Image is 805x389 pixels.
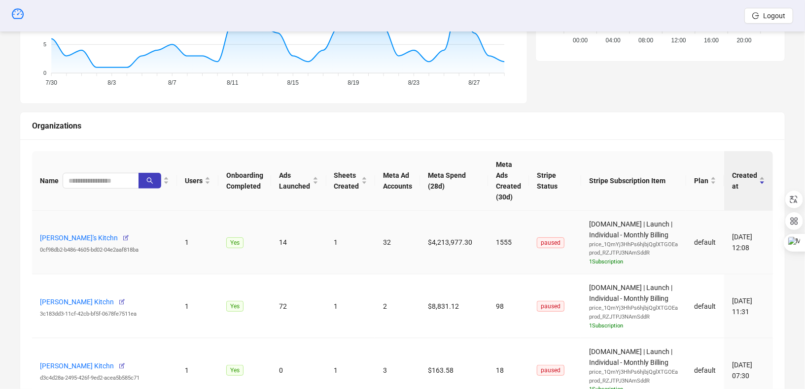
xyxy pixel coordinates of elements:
[279,170,310,192] span: Ads Launched
[383,301,412,312] div: 2
[383,365,412,376] div: 3
[40,298,114,306] a: [PERSON_NAME] Kitchn
[732,170,757,192] span: Created at
[326,151,375,211] th: Sheets Created
[537,237,564,248] span: paused
[537,301,564,312] span: paused
[40,234,118,242] a: [PERSON_NAME]'s Kitchn
[589,313,678,322] div: prod_RZJTPJ3NAmSddR
[271,211,326,275] td: 14
[218,151,271,211] th: Onboarding Completed
[537,365,564,376] span: paused
[724,151,773,211] th: Created at
[40,310,169,319] div: 3c183dd3-11cf-42cb-bf5f-0678fe7511ea
[496,301,521,312] div: 98
[589,240,678,249] div: price_1QmYj3HhPs6hjbjQglXTGOEa
[420,151,488,211] th: Meta Spend (28d)
[43,41,46,47] tspan: 5
[589,249,678,258] div: prod_RZJTPJ3NAmSddR
[724,211,773,275] td: [DATE] 12:08
[589,284,678,330] span: [DOMAIN_NAME] | Launch | Individual - Monthly Billing
[271,151,326,211] th: Ads Launched
[146,177,153,184] span: search
[686,151,724,211] th: Plan
[589,377,678,386] div: prod_RZJTPJ3NAmSddR
[12,8,24,20] span: dashboard
[408,79,420,86] tspan: 8/23
[334,170,359,192] span: Sheets Created
[763,12,785,20] span: Logout
[589,220,678,266] span: [DOMAIN_NAME] | Launch | Individual - Monthly Billing
[581,151,686,211] th: Stripe Subscription Item
[686,211,724,275] td: default
[40,362,114,370] a: [PERSON_NAME] Kitchn
[271,274,326,338] td: 72
[724,274,773,338] td: [DATE] 11:31
[226,237,244,248] span: Yes
[326,274,375,338] td: 1
[383,237,412,248] div: 32
[139,173,161,189] button: search
[589,322,678,330] div: 1 Subscription
[177,151,218,211] th: Users
[488,151,529,211] th: Meta Ads Created (30d)
[468,79,480,86] tspan: 8/27
[573,37,588,44] tspan: 00:00
[704,37,719,44] tspan: 16:00
[227,79,239,86] tspan: 8/11
[737,37,752,44] tspan: 20:00
[420,274,488,338] td: $8,831.12
[43,70,46,76] tspan: 0
[40,246,169,255] div: 0cf98db2-b486-4605-bd02-04e2aaf818ba
[40,374,169,383] div: d3c4d28a-2495-426f-9ed2-acea5b585c71
[226,365,244,376] span: Yes
[226,301,244,312] span: Yes
[375,151,420,211] th: Meta Ad Accounts
[46,79,58,86] tspan: 7/30
[671,37,686,44] tspan: 12:00
[744,8,793,24] button: Logout
[348,79,359,86] tspan: 8/19
[589,368,678,377] div: price_1QmYj3HhPs6hjbjQglXTGOEa
[638,37,653,44] tspan: 08:00
[694,175,708,186] span: Plan
[529,151,581,211] th: Stripe Status
[606,37,621,44] tspan: 04:00
[168,79,176,86] tspan: 8/7
[686,274,724,338] td: default
[287,79,299,86] tspan: 8/15
[107,79,116,86] tspan: 8/3
[32,120,773,132] div: Organizations
[177,211,218,275] td: 1
[589,304,678,313] div: price_1QmYj3HhPs6hjbjQglXTGOEa
[185,175,203,186] span: Users
[589,258,678,266] div: 1 Subscription
[326,211,375,275] td: 1
[752,12,759,19] span: logout
[496,237,521,248] div: 1555
[496,365,521,376] div: 18
[177,274,218,338] td: 1
[420,211,488,275] td: $4,213,977.30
